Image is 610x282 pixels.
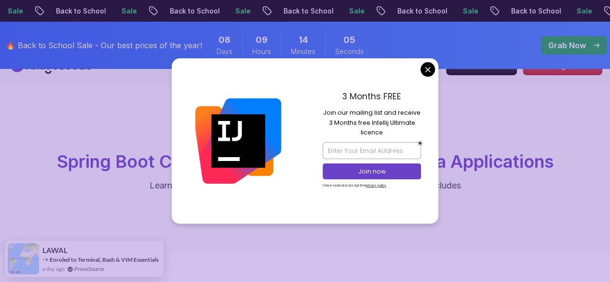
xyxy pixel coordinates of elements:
[343,33,355,47] span: 5 Seconds
[339,6,370,16] p: Sale
[50,256,159,263] a: Enroled to Terminal, Bash & VIM Essentials
[57,151,554,172] span: Spring Boot Courses for Building Scalable Java Applications
[8,243,39,274] img: provesource social proof notification image
[6,40,202,51] p: 🔥 Back to School Sale - Our best prices of the year!
[125,60,170,80] button: Products
[160,6,225,16] p: Back to School
[256,33,268,47] span: 9 Hours
[74,265,104,273] a: ProveSource
[291,47,315,56] span: Minutes
[298,33,308,47] span: 14 Minutes
[46,6,111,16] p: Back to School
[273,6,339,16] p: Back to School
[387,6,453,16] p: Back to School
[225,6,256,16] p: Sale
[42,246,68,255] span: LAWAL
[548,40,586,51] p: Grab Now
[143,179,467,206] p: Learn to build production-grade Java applications using Spring Boot. Includes REST APIs, database...
[42,255,49,263] span: ->
[218,33,230,47] span: 8 Days
[335,47,364,56] span: Seconds
[567,6,597,16] p: Sale
[217,47,232,56] span: Days
[453,6,484,16] p: Sale
[111,6,142,16] p: Sale
[501,6,567,16] p: Back to School
[42,265,65,273] span: a day ago
[252,47,271,56] span: Hours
